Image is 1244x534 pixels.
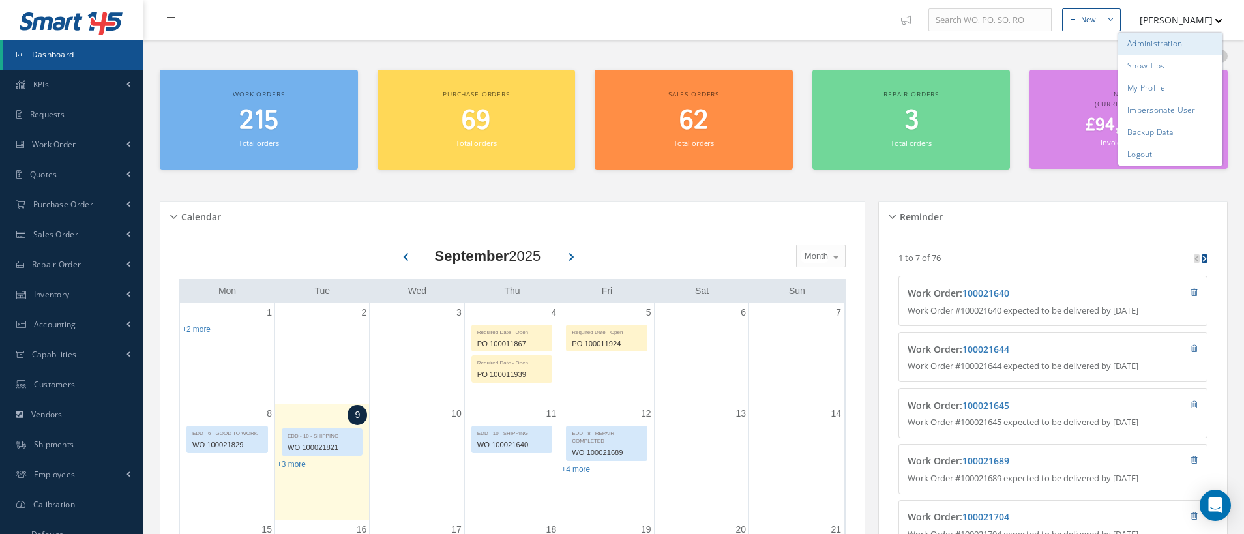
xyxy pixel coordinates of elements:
div: EDD - 10 - SHIPPING [472,426,552,438]
a: Show 3 more events [277,460,306,469]
div: Required Date - Open [567,325,646,336]
a: Administration [1118,33,1222,55]
a: September 10, 2025 [449,404,464,423]
span: Requests [30,109,65,120]
td: September 5, 2025 [559,303,654,404]
div: WO 100021821 [282,440,362,455]
div: Open Intercom Messenger [1200,490,1231,521]
a: Show 4 more events [561,465,590,474]
span: Purchase orders [443,89,510,98]
span: Quotes [30,169,57,180]
small: Total orders [456,138,496,148]
a: Sales orders 62 Total orders [595,70,793,170]
a: September 12, 2025 [638,404,654,423]
span: 62 [679,102,708,140]
td: September 13, 2025 [654,404,748,520]
span: 3 [904,102,919,140]
a: 100021704 [962,511,1009,523]
h4: Work Order [908,456,1121,467]
a: Show 2 more events [182,325,211,334]
span: Month [801,250,828,263]
span: KPIs [33,79,49,90]
span: Employees [34,469,76,480]
a: Wednesday [406,283,430,299]
div: New [1081,14,1096,25]
div: 2025 [435,245,541,267]
small: Invoices Total: 29 [1101,138,1157,147]
a: Backup Data [1118,121,1222,143]
td: September 10, 2025 [370,404,464,520]
span: Sales Order [33,229,78,240]
a: Sunday [786,283,808,299]
td: September 8, 2025 [180,404,274,520]
span: : [960,511,1009,523]
span: Work orders [233,89,284,98]
span: Capabilities [32,349,77,360]
p: Work Order #100021645 expected to be delivered by [DATE] [908,416,1198,429]
div: EDD - 10 - SHIPPING [282,429,362,440]
a: Show Tips [1118,55,1222,77]
td: September 3, 2025 [370,303,464,404]
a: Tuesday [312,283,333,299]
div: EDD - 6 - GOOD TO WORK [187,426,267,438]
td: September 11, 2025 [464,404,559,520]
a: 100021645 [962,399,1009,411]
a: September 2, 2025 [359,303,370,322]
a: 100021640 [962,287,1009,299]
a: September 8, 2025 [264,404,274,423]
span: Dashboard [32,49,74,60]
div: WO 100021829 [187,438,267,452]
p: Work Order #100021644 expected to be delivered by [DATE] [908,360,1198,373]
div: EDD - 8 - REPAIR COMPLETED [567,426,646,445]
span: Invoiced [1111,89,1146,98]
span: 69 [462,102,490,140]
span: £94,484.81 [1086,113,1172,138]
a: Monday [216,283,239,299]
span: Vendors [31,409,63,420]
span: Repair orders [883,89,939,98]
h5: Reminder [896,207,943,223]
span: : [960,399,1009,411]
span: Shipments [34,439,74,450]
small: Total orders [674,138,714,148]
a: 100021644 [962,343,1009,355]
a: September 4, 2025 [548,303,559,322]
p: 1 to 7 of 76 [898,252,941,263]
span: Customers [34,379,76,390]
td: September 4, 2025 [464,303,559,404]
span: : [960,454,1009,467]
h4: Work Order [908,400,1121,411]
span: (Current Month) [1095,99,1163,108]
span: Calibration [33,499,75,510]
a: Work orders 215 Total orders [160,70,358,170]
div: WO 100021640 [472,438,552,452]
span: Accounting [34,319,76,330]
a: September 5, 2025 [644,303,654,322]
a: September 7, 2025 [833,303,844,322]
div: PO 100011867 [472,336,552,351]
small: Total orders [891,138,931,148]
td: September 12, 2025 [559,404,654,520]
button: [PERSON_NAME] [1127,7,1222,33]
span: 215 [239,102,278,140]
a: Saturday [692,283,711,299]
div: PO 100011924 [567,336,646,351]
a: Purchase orders 69 Total orders [378,70,576,170]
a: September 3, 2025 [454,303,464,322]
a: My Profile [1118,77,1222,99]
small: Total orders [239,138,279,148]
td: September 14, 2025 [749,404,844,520]
a: September 6, 2025 [738,303,748,322]
button: New [1062,8,1121,31]
a: September 11, 2025 [544,404,559,423]
h4: Work Order [908,288,1121,299]
h5: Calendar [177,207,221,223]
td: September 7, 2025 [749,303,844,404]
span: Sales orders [668,89,719,98]
span: Repair Order [32,259,81,270]
input: Search WO, PO, SO, RO [928,8,1052,32]
div: WO 100021689 [567,445,646,460]
a: Dashboard [3,40,143,70]
span: Work Order [32,139,76,150]
td: September 9, 2025 [274,404,369,520]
